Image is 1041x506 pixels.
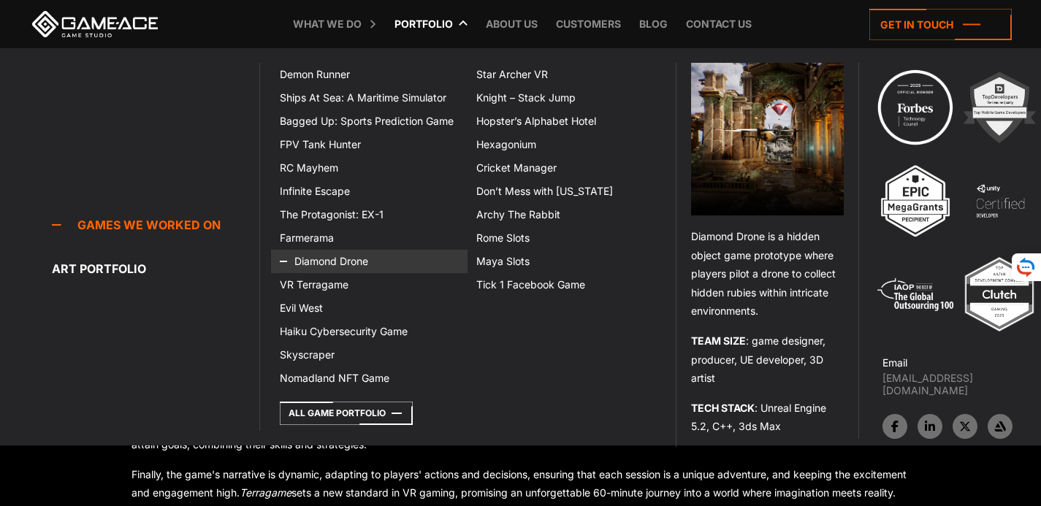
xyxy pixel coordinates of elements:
a: Star Archer VR [468,63,664,86]
a: Diamond Drone [271,250,468,273]
p: : Unreal Engine 5.2, C++, 3ds Max [691,399,844,436]
img: 2 [959,67,1040,147]
strong: Email [882,356,907,369]
img: Top ar vr development company gaming 2025 game ace [959,254,1040,334]
a: Don’t Mess with [US_STATE] [468,180,664,203]
a: The Protagonist: EX-1 [271,203,468,226]
a: Archy The Rabbit [468,203,664,226]
a: Bagged Up: Sports Prediction Game [271,110,468,133]
a: Haiku Cybersecurity Game [271,320,468,343]
a: Farmerama [271,226,468,250]
a: Get in touch [869,9,1012,40]
a: Nomadland NFT Game [271,367,468,390]
img: 4 [960,161,1040,241]
a: Maya Slots [468,250,664,273]
strong: TECH STACK [691,402,755,414]
img: Technology council badge program ace 2025 game ace [875,67,956,147]
p: : game designer, producer, UE developer, 3D artist [691,331,844,388]
strong: TEAM SIZE [691,334,746,347]
a: RC Mayhem [271,156,468,180]
a: Skyscraper [271,343,468,367]
a: Hexagonium [468,133,664,156]
a: VR Terragame [271,273,468,296]
p: Finally, the game's narrative is dynamic, adapting to players' actions and decisions, ensuring th... [131,465,910,502]
a: Tick 1 Facebook Game [468,273,664,296]
p: Diamond Drone is a hidden object game prototype where players pilot a drone to collect hidden rub... [691,227,844,321]
a: Demon Runner [271,63,468,86]
em: Terragame [240,486,291,499]
a: All Game Portfolio [280,402,413,425]
img: 3 [875,161,956,241]
a: Infinite Escape [271,180,468,203]
a: [EMAIL_ADDRESS][DOMAIN_NAME] [882,372,1041,396]
img: 5 [875,254,956,334]
img: Diamond drone game top menu [691,63,844,215]
a: Cricket Manager [468,156,664,180]
a: Rome Slots [468,226,664,250]
a: Knight – Stack Jump [468,86,664,110]
a: Ships At Sea: A Maritime Simulator [271,86,468,110]
a: Evil West [271,296,468,320]
a: FPV Tank Hunter [271,133,468,156]
a: Hopster’s Alphabet Hotel [468,110,664,133]
a: Art portfolio [52,254,259,283]
a: Games we worked on [52,210,259,239]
